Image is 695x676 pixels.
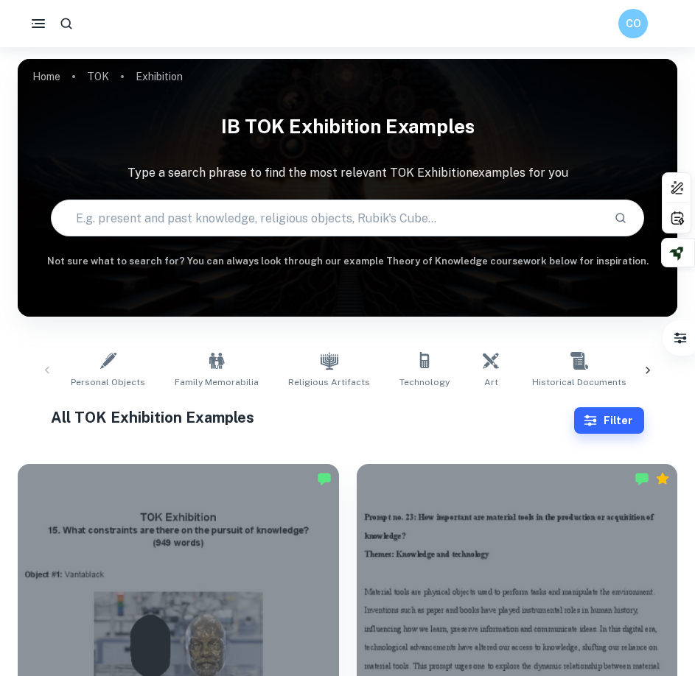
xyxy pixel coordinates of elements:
h6: Not sure what to search for? You can always look through our example Theory of Knowledge coursewo... [18,254,677,269]
span: Historical Documents [532,376,626,389]
span: Family Memorabilia [175,376,259,389]
h1: IB TOK Exhibition examples [18,106,677,147]
h6: CO [625,15,642,32]
input: E.g. present and past knowledge, religious objects, Rubik's Cube... [52,197,603,239]
span: Art [484,376,498,389]
div: Premium [655,471,670,486]
span: Technology [399,376,450,389]
p: Exhibition [136,68,183,85]
button: Search [608,205,633,230]
span: Personal Objects [71,376,145,389]
a: Home [32,66,60,87]
p: Type a search phrase to find the most relevant TOK Exhibition examples for you [18,164,677,182]
img: Marked [635,471,649,486]
h1: All TOK Exhibition Examples [51,406,575,429]
button: CO [618,9,648,38]
span: Religious Artifacts [288,376,370,389]
button: Filter [574,407,644,434]
a: TOK [87,66,109,87]
img: Marked [317,471,332,486]
button: Filter [666,323,695,353]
